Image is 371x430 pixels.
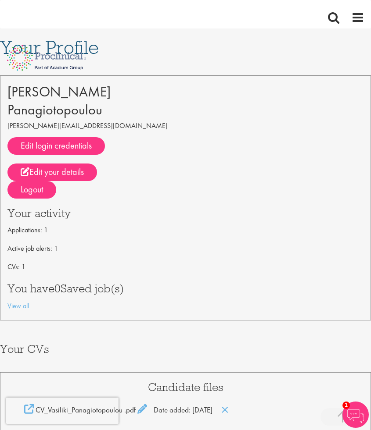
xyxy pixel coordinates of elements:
[7,137,105,155] a: Edit login credentials
[7,283,364,294] h3: You have Saved job(s)
[7,119,364,133] p: [PERSON_NAME][EMAIL_ADDRESS][DOMAIN_NAME]
[7,101,364,119] div: Panagiotopoulou
[7,163,97,181] a: Edit your details
[54,281,61,295] span: 0
[124,405,136,415] span: .pdf
[7,83,364,101] div: [PERSON_NAME]
[18,381,353,393] h3: Candidate files
[7,242,364,256] p: Active job alerts: 1
[7,223,364,237] p: Applications: 1
[7,181,56,199] div: Logout
[7,301,29,310] a: View all
[6,398,119,424] iframe: reCAPTCHA
[7,207,364,219] h3: Your activity
[342,402,350,409] span: 1
[7,260,364,274] p: CVs: 1
[342,402,369,428] img: Chatbot
[18,404,353,415] div: Date added: [DATE]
